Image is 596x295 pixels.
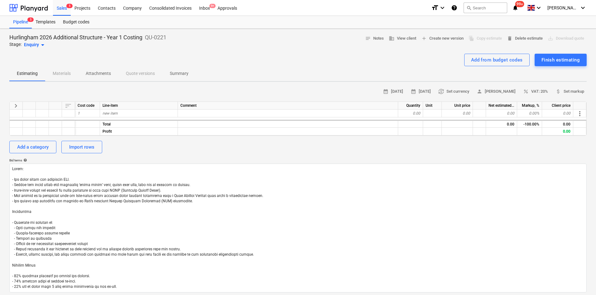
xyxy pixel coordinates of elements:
[547,5,579,10] span: [PERSON_NAME]
[9,164,587,293] textarea: Lorem: - Ips dolor sitam con adipiscin ELI. - Seddoe tem incid utlab etd magnaaliq ‘enima minim’ ...
[69,143,94,151] div: Import rows
[389,36,394,41] span: business
[535,54,587,66] button: Finish estimating
[408,87,433,96] button: [DATE]
[383,89,389,94] span: calendar_month
[9,141,56,153] button: Add a category
[504,34,545,43] button: Delete estimate
[517,120,542,128] div: -100.00%
[521,87,551,96] button: VAT: 20%
[17,143,49,151] div: Add a category
[32,16,59,28] a: Templates
[423,102,442,110] div: Unit
[78,111,80,116] span: 1
[365,35,384,42] span: Notes
[507,36,513,41] span: delete
[9,16,32,28] a: Pipeline5
[380,87,406,96] button: [DATE]
[515,1,524,7] span: 99+
[517,110,542,117] div: 0.00%
[17,70,38,77] p: Estimating
[12,102,20,110] span: Expand all categories
[61,141,102,153] button: Import rows
[86,70,111,77] p: Attachments
[436,87,472,96] button: Set currency
[9,34,142,41] p: Hurlingham 2026 Additional Structure - Year 1 Costing
[103,111,118,116] span: new item
[466,5,471,10] span: search
[535,4,542,12] i: keyboard_arrow_down
[9,158,587,162] div: Bid terms
[507,35,543,42] span: Delete estimate
[386,34,419,43] button: View client
[451,4,457,12] i: Knowledge base
[442,110,473,117] div: 0.00
[100,120,178,128] div: Total
[438,88,469,95] span: Set currency
[365,36,371,41] span: notes
[421,36,427,41] span: add
[471,56,523,64] div: Add from budget codes
[22,158,27,162] span: help
[398,102,423,110] div: Quantity
[542,128,573,135] div: 0.00
[542,110,573,117] div: 0.00
[363,34,386,43] button: Notes
[9,16,32,28] div: Pipeline
[411,89,416,94] span: calendar_month
[542,102,573,110] div: Client price
[66,4,73,8] span: 5
[431,4,439,12] i: format_size
[486,110,517,117] div: 0.00
[421,35,464,42] span: Create new version
[170,70,188,77] p: Summary
[411,88,431,95] span: [DATE]
[389,35,416,42] span: View client
[439,4,446,12] i: keyboard_arrow_down
[565,265,596,295] iframe: Chat Widget
[486,120,517,128] div: 0.00
[541,56,580,64] div: Finish estimating
[555,89,561,94] span: attach_money
[464,2,507,13] button: Search
[9,41,21,49] p: Stage:
[486,102,517,110] div: Net estimated cost
[474,87,518,96] button: [PERSON_NAME]
[39,41,46,49] span: arrow_drop_down
[398,110,423,117] div: 0.00
[553,87,587,96] button: Set markup
[145,34,166,41] p: QU-0221
[579,4,587,12] i: keyboard_arrow_down
[100,128,178,135] div: Profit
[517,102,542,110] div: Markup, %
[383,88,403,95] span: [DATE]
[477,88,516,95] span: [PERSON_NAME]
[442,102,473,110] div: Unit price
[576,110,584,117] span: More actions
[100,102,178,110] div: Line-item
[209,4,216,8] span: 9+
[59,16,93,28] a: Budget codes
[542,120,573,128] div: 0.00
[178,102,398,110] div: Comment
[24,41,46,49] div: Enquiry
[523,89,529,94] span: percent
[555,88,584,95] span: Set markup
[419,34,466,43] button: Create new version
[438,89,444,94] span: currency_exchange
[477,89,482,94] span: person
[27,17,34,22] span: 5
[464,54,530,66] button: Add from budget codes
[523,88,548,95] span: VAT: 20%
[75,102,100,110] div: Cost code
[512,4,518,12] i: notifications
